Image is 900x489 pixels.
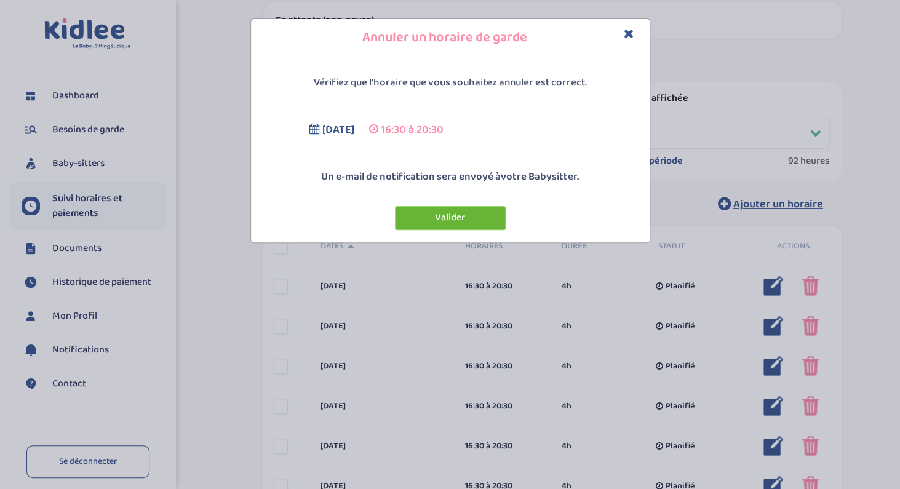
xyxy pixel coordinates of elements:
h4: Annuler un horaire de garde [260,28,640,47]
span: 16:30 à 20:30 [381,121,444,138]
button: Close [624,27,634,41]
p: Vérifiez que l'horaire que vous souhaitez annuler est correct. [254,75,647,91]
span: [DATE] [322,121,354,138]
button: Valider [395,206,506,230]
span: votre Babysitter. [501,169,579,185]
p: Un e-mail de notification sera envoyé à [254,169,647,185]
